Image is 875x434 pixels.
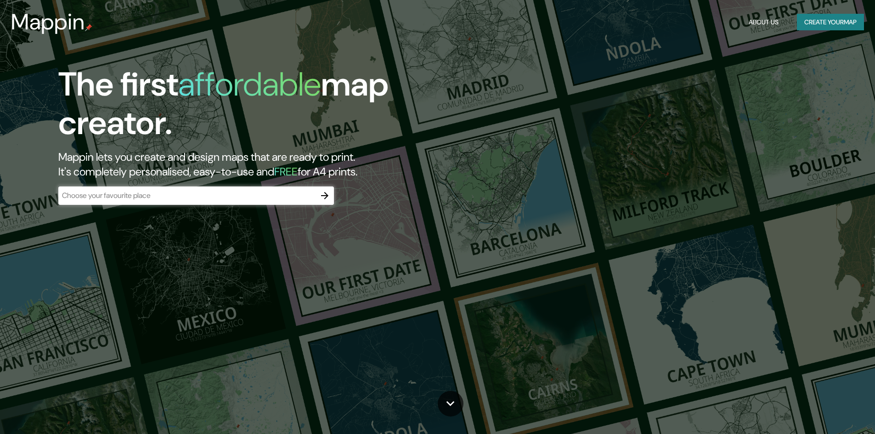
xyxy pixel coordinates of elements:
h2: Mappin lets you create and design maps that are ready to print. It's completely personalised, eas... [58,150,496,179]
h1: affordable [178,63,321,106]
h5: FREE [274,164,298,179]
img: mappin-pin [85,24,92,31]
h1: The first map creator. [58,65,496,150]
h3: Mappin [11,9,85,35]
input: Choose your favourite place [58,190,316,201]
iframe: Help widget launcher [793,398,865,424]
button: About Us [745,14,782,31]
button: Create yourmap [797,14,864,31]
